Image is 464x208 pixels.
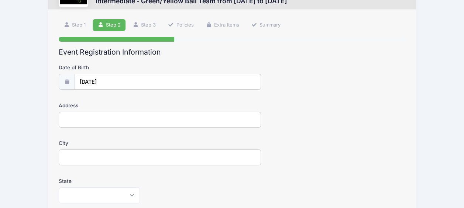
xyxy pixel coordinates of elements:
[59,177,174,185] label: State
[59,48,405,56] h2: Event Registration Information
[59,139,174,147] label: City
[59,19,90,31] a: Step 1
[201,19,244,31] a: Extra Items
[59,102,174,109] label: Address
[75,74,261,90] input: mm/dd/yyyy
[93,19,126,31] a: Step 2
[163,19,199,31] a: Policies
[59,64,174,71] label: Date of Birth
[246,19,285,31] a: Summary
[128,19,161,31] a: Step 3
